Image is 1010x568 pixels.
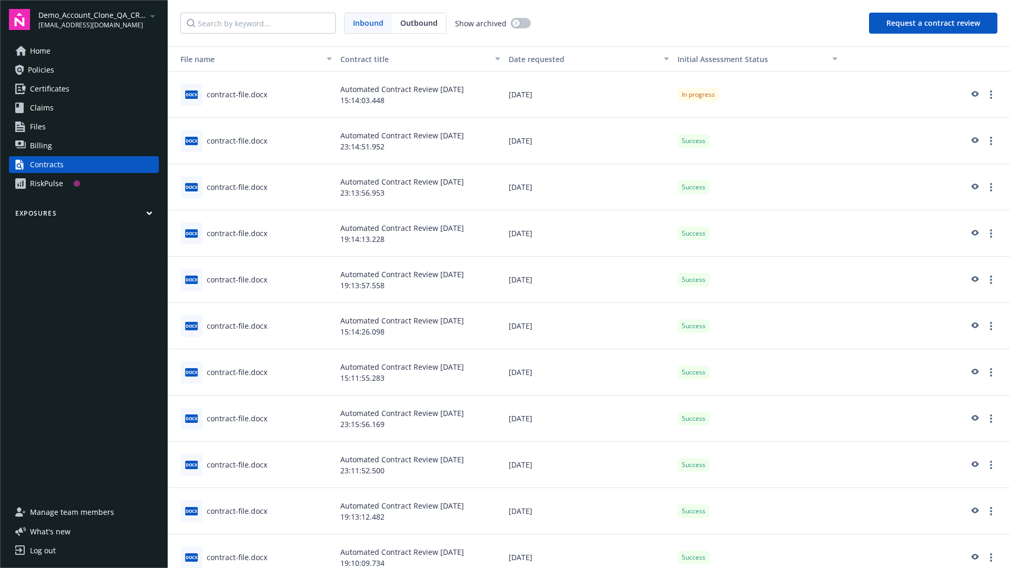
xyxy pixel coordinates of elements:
[336,46,504,72] button: Contract title
[985,273,997,286] a: more
[504,46,673,72] button: Date requested
[985,320,997,332] a: more
[9,137,159,154] a: Billing
[682,229,705,238] span: Success
[504,349,673,395] div: [DATE]
[207,274,267,285] div: contract-file.docx
[985,88,997,101] a: more
[336,118,504,164] div: Automated Contract Review [DATE] 23:14:51.952
[207,89,267,100] div: contract-file.docx
[682,553,705,562] span: Success
[353,17,383,28] span: Inbound
[340,54,489,65] div: Contract title
[336,257,504,303] div: Automated Contract Review [DATE] 19:13:57.558
[678,54,768,64] span: Initial Assessment Status
[9,118,159,135] a: Files
[207,505,267,516] div: contract-file.docx
[682,321,705,331] span: Success
[185,276,198,283] span: docx
[968,459,981,471] a: preview
[185,461,198,469] span: docx
[207,413,267,424] div: contract-file.docx
[336,395,504,442] div: Automated Contract Review [DATE] 23:15:56.169
[38,21,146,30] span: [EMAIL_ADDRESS][DOMAIN_NAME]
[185,183,198,191] span: docx
[38,9,159,30] button: Demo_Account_Clone_QA_CR_Tests_Prospect[EMAIL_ADDRESS][DOMAIN_NAME]arrowDropDown
[207,228,267,239] div: contract-file.docx
[455,18,507,29] span: Show archived
[968,320,981,332] a: preview
[185,322,198,330] span: docx
[504,303,673,349] div: [DATE]
[9,526,87,537] button: What's new
[185,507,198,515] span: docx
[30,542,56,559] div: Log out
[185,368,198,376] span: docx
[509,54,657,65] div: Date requested
[985,412,997,425] a: more
[968,505,981,518] a: preview
[30,137,52,154] span: Billing
[682,368,705,377] span: Success
[985,227,997,240] a: more
[336,303,504,349] div: Automated Contract Review [DATE] 15:14:26.098
[336,210,504,257] div: Automated Contract Review [DATE] 19:14:13.228
[28,62,54,78] span: Policies
[682,182,705,192] span: Success
[985,181,997,194] a: more
[180,13,336,34] input: Search by keyword...
[504,164,673,210] div: [DATE]
[207,320,267,331] div: contract-file.docx
[30,99,54,116] span: Claims
[30,175,63,192] div: RiskPulse
[985,505,997,518] a: more
[207,459,267,470] div: contract-file.docx
[185,137,198,145] span: docx
[30,80,69,97] span: Certificates
[985,551,997,564] a: more
[185,229,198,237] span: docx
[336,488,504,534] div: Automated Contract Review [DATE] 19:13:12.482
[682,414,705,423] span: Success
[985,135,997,147] a: more
[504,257,673,303] div: [DATE]
[30,504,114,521] span: Manage team members
[504,488,673,534] div: [DATE]
[682,506,705,516] span: Success
[985,366,997,379] a: more
[968,135,981,147] a: preview
[400,17,438,28] span: Outbound
[968,551,981,564] a: preview
[30,156,64,173] div: Contracts
[504,442,673,488] div: [DATE]
[9,156,159,173] a: Contracts
[172,54,320,65] div: File name
[30,526,70,537] span: What ' s new
[9,9,30,30] img: navigator-logo.svg
[207,181,267,192] div: contract-file.docx
[336,72,504,118] div: Automated Contract Review [DATE] 15:14:03.448
[968,412,981,425] a: preview
[504,210,673,257] div: [DATE]
[968,227,981,240] a: preview
[968,273,981,286] a: preview
[869,13,997,34] button: Request a contract review
[968,366,981,379] a: preview
[9,99,159,116] a: Claims
[9,43,159,59] a: Home
[682,90,715,99] span: In progress
[968,181,981,194] a: preview
[504,118,673,164] div: [DATE]
[336,164,504,210] div: Automated Contract Review [DATE] 23:13:56.953
[30,118,46,135] span: Files
[985,459,997,471] a: more
[504,395,673,442] div: [DATE]
[9,80,159,97] a: Certificates
[345,13,392,33] span: Inbound
[207,552,267,563] div: contract-file.docx
[38,9,146,21] span: Demo_Account_Clone_QA_CR_Tests_Prospect
[504,72,673,118] div: [DATE]
[9,504,159,521] a: Manage team members
[146,9,159,22] a: arrowDropDown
